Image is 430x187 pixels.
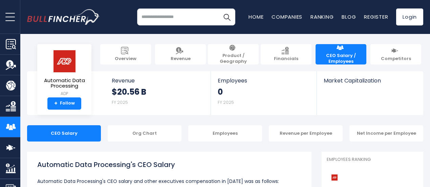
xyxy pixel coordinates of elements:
a: Home [249,13,263,20]
span: CEO Salary / Employees [319,53,363,64]
img: Automatic Data Processing competitors logo [330,173,339,182]
strong: + [54,100,58,107]
img: bullfincher logo [27,9,100,25]
div: Revenue per Employee [269,125,343,142]
a: Go to homepage [27,9,100,25]
small: FY 2025 [218,99,234,105]
a: Automatic Data Processing ADP [42,50,86,97]
h1: Automatic Data Processing's CEO Salary [37,160,301,170]
a: Product / Geography [208,44,259,64]
strong: 0 [218,87,234,97]
span: Employees [218,77,309,84]
a: Revenue [155,44,206,64]
a: Financials [261,44,311,64]
p: Automatic Data Processing's CEO salary and other executives compensation in [DATE] was as follows: [37,177,301,185]
span: Competitors [381,56,411,62]
a: Competitors [370,44,421,64]
button: Search [218,8,235,25]
a: Login [396,8,423,25]
a: Market Capitalization [317,71,423,95]
span: Financials [274,56,298,62]
div: Employees [188,125,262,142]
strong: $20.56 B [112,87,146,97]
p: Employees Ranking [327,157,418,163]
span: Automatic Data Processing [43,78,86,89]
a: +Follow [47,97,81,110]
a: Ranking [310,13,334,20]
a: CEO Salary / Employees [316,44,366,64]
a: Employees 0 FY 2025 [211,71,316,115]
span: Revenue [171,56,191,62]
div: Net Income per Employee [349,125,423,142]
span: Product / Geography [211,53,255,64]
div: CEO Salary [27,125,101,142]
div: Org Chart [108,125,181,142]
small: FY 2025 [112,99,128,105]
a: Companies [272,13,302,20]
span: Revenue [112,77,204,84]
a: Revenue $20.56 B FY 2025 [105,71,211,115]
a: Overview [100,44,151,64]
a: Register [364,13,388,20]
span: Overview [115,56,136,62]
span: Market Capitalization [324,77,416,84]
small: ADP [43,91,86,97]
a: Blog [342,13,356,20]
